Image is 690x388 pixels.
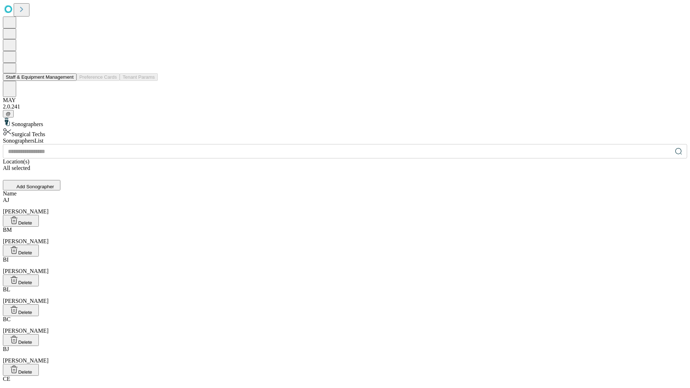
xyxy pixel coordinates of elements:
[3,257,9,263] span: BI
[3,257,687,274] div: [PERSON_NAME]
[3,128,687,138] div: Surgical Techs
[18,339,32,345] span: Delete
[3,227,687,245] div: [PERSON_NAME]
[77,73,120,81] button: Preference Cards
[3,316,10,322] span: BC
[17,184,54,189] span: Add Sonographer
[120,73,158,81] button: Tenant Params
[3,286,10,292] span: BL
[3,334,39,346] button: Delete
[3,190,687,197] div: Name
[3,197,9,203] span: AJ
[18,220,32,226] span: Delete
[18,369,32,375] span: Delete
[3,180,60,190] button: Add Sonographer
[18,310,32,315] span: Delete
[3,97,687,103] div: MAY
[3,274,39,286] button: Delete
[3,197,687,215] div: [PERSON_NAME]
[3,316,687,334] div: [PERSON_NAME]
[18,280,32,285] span: Delete
[3,158,29,165] span: Location(s)
[3,346,9,352] span: BJ
[3,227,12,233] span: BM
[3,165,687,171] div: All selected
[3,346,687,364] div: [PERSON_NAME]
[3,215,39,227] button: Delete
[3,286,687,304] div: [PERSON_NAME]
[3,138,687,144] div: Sonographers List
[3,304,39,316] button: Delete
[3,103,687,110] div: 2.0.241
[3,364,39,376] button: Delete
[6,111,11,116] span: @
[18,250,32,255] span: Delete
[3,376,10,382] span: CE
[3,117,687,128] div: Sonographers
[3,245,39,257] button: Delete
[3,110,14,117] button: @
[3,73,77,81] button: Staff & Equipment Management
